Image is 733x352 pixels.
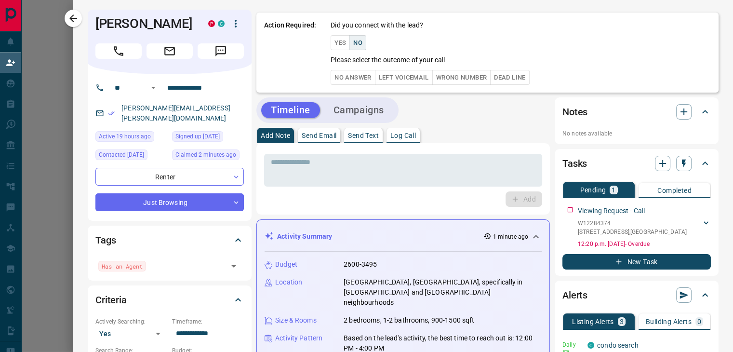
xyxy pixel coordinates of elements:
p: 3 [620,318,624,325]
h2: Criteria [95,292,127,308]
div: condos.ca [218,20,225,27]
button: Wrong Number [432,70,491,85]
svg: Email Verified [108,110,115,117]
h2: Tags [95,232,116,248]
h1: [PERSON_NAME] [95,16,194,31]
p: 1 [612,187,615,193]
div: Sat Aug 16 2025 [95,131,167,145]
button: No [349,35,366,50]
button: Timeline [261,102,320,118]
div: Just Browsing [95,193,244,211]
div: Notes [562,100,711,123]
p: Send Text [348,132,379,139]
button: Dead Line [490,70,529,85]
p: No notes available [562,129,711,138]
span: Active 19 hours ago [99,132,151,141]
p: Activity Pattern [275,333,322,343]
div: Alerts [562,284,711,307]
p: Activity Summary [277,231,332,242]
p: Location [275,277,302,287]
span: Contacted [DATE] [99,150,144,160]
div: Fri Mar 10 2017 [172,131,244,145]
div: W12284374[STREET_ADDRESS],[GEOGRAPHIC_DATA] [578,217,711,238]
p: Log Call [390,132,416,139]
span: Message [198,43,244,59]
a: condo search [597,341,639,349]
button: Campaigns [324,102,394,118]
button: Open [147,82,159,94]
p: 0 [697,318,701,325]
p: 12:20 p.m. [DATE] - Overdue [578,240,711,248]
p: 2 bedrooms, 1-2 bathrooms, 900-1500 sqft [344,315,474,325]
div: Tasks [562,152,711,175]
p: Listing Alerts [572,318,614,325]
p: 1 minute ago [493,232,528,241]
a: [PERSON_NAME][EMAIL_ADDRESS][PERSON_NAME][DOMAIN_NAME] [121,104,230,122]
div: Tue Jan 17 2023 [95,149,167,163]
p: Actively Searching: [95,317,167,326]
p: Send Email [302,132,336,139]
span: Call [95,43,142,59]
div: Criteria [95,288,244,311]
p: 2600-3495 [344,259,377,270]
span: Has an Agent [102,261,143,271]
button: Left Voicemail [375,70,433,85]
div: property.ca [208,20,215,27]
div: Sun Aug 17 2025 [172,149,244,163]
div: Renter [95,168,244,186]
div: condos.ca [587,342,594,349]
p: Building Alerts [646,318,692,325]
button: Yes [331,35,350,50]
p: Budget [275,259,297,270]
div: Tags [95,229,244,252]
h2: Tasks [562,156,587,171]
button: New Task [562,254,711,270]
p: [GEOGRAPHIC_DATA], [GEOGRAPHIC_DATA], specifically in [GEOGRAPHIC_DATA] and [GEOGRAPHIC_DATA] nei... [344,277,542,308]
p: W12284374 [578,219,687,228]
p: Pending [580,187,606,193]
span: Email [147,43,193,59]
h2: Notes [562,104,587,120]
p: Did you connect with the lead? [331,20,423,30]
button: No Answer [331,70,375,85]
p: Add Note [261,132,290,139]
p: Size & Rooms [275,315,317,325]
p: [STREET_ADDRESS] , [GEOGRAPHIC_DATA] [578,228,687,236]
p: Daily [562,340,582,349]
p: Viewing Request - Call [578,206,645,216]
p: Please select the outcome of your call [331,55,445,65]
div: Activity Summary1 minute ago [265,228,542,245]
span: Signed up [DATE] [175,132,220,141]
p: Completed [657,187,692,194]
h2: Alerts [562,287,587,303]
div: Yes [95,326,167,341]
p: Action Required: [264,20,316,85]
p: Timeframe: [172,317,244,326]
button: Open [227,259,240,273]
span: Claimed 2 minutes ago [175,150,236,160]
